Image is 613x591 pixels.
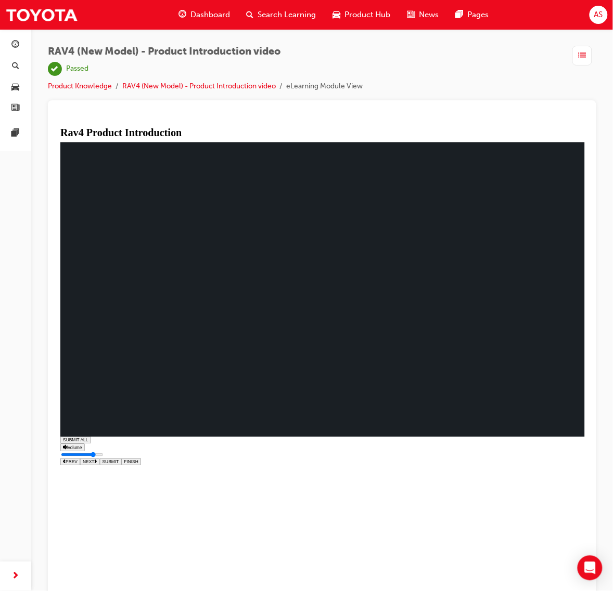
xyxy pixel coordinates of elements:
[48,62,62,76] span: learningRecordVerb_PASS-icon
[456,8,464,21] span: pages-icon
[345,9,391,21] span: Product Hub
[12,104,20,113] span: news-icon
[12,41,20,50] span: guage-icon
[190,9,230,21] span: Dashboard
[325,4,399,25] a: car-iconProduct Hub
[66,64,88,74] div: Passed
[178,8,186,21] span: guage-icon
[590,6,608,24] button: AS
[579,49,586,62] span: list-icon
[48,46,363,58] span: RAV4 (New Model) - Product Introduction video
[238,4,325,25] a: search-iconSearch Learning
[448,4,497,25] a: pages-iconPages
[12,129,20,138] span: pages-icon
[170,4,238,25] a: guage-iconDashboard
[594,9,603,21] span: AS
[122,82,276,90] a: RAV4 (New Model) - Product Introduction video
[5,3,78,27] img: Trak
[48,82,112,90] a: Product Knowledge
[247,8,254,21] span: search-icon
[399,4,448,25] a: news-iconNews
[578,556,603,581] div: Open Intercom Messenger
[258,9,316,21] span: Search Learning
[333,8,341,21] span: car-icon
[12,62,19,71] span: search-icon
[12,570,20,583] span: next-icon
[419,9,439,21] span: News
[12,83,20,92] span: car-icon
[286,81,363,93] li: eLearning Module View
[407,8,415,21] span: news-icon
[468,9,489,21] span: Pages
